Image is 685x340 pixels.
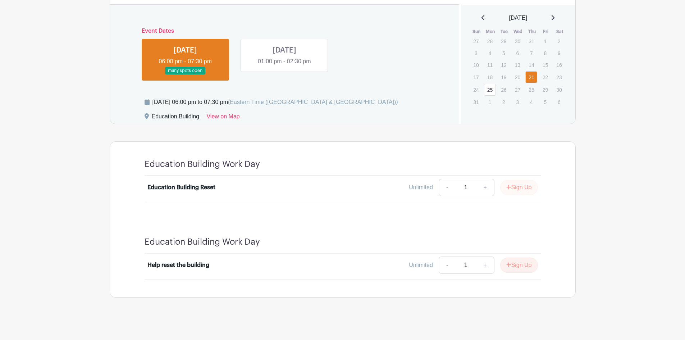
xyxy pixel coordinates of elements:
[484,59,496,71] p: 11
[512,47,524,59] p: 6
[539,84,551,95] p: 29
[145,237,260,247] h4: Education Building Work Day
[498,72,510,83] p: 19
[553,36,565,47] p: 2
[509,14,527,22] span: [DATE]
[553,59,565,71] p: 16
[512,84,524,95] p: 27
[525,36,537,47] p: 31
[470,72,482,83] p: 17
[470,96,482,108] p: 31
[484,72,496,83] p: 18
[484,28,498,35] th: Mon
[152,98,398,106] div: [DATE] 06:00 pm to 07:30 pm
[539,36,551,47] p: 1
[498,84,510,95] p: 26
[147,183,215,192] div: Education Building Reset
[525,71,537,83] a: 21
[409,183,433,192] div: Unlimited
[476,257,494,274] a: +
[145,159,260,169] h4: Education Building Work Day
[147,261,209,269] div: Help reset the building
[484,36,496,47] p: 28
[539,96,551,108] p: 5
[470,84,482,95] p: 24
[553,28,567,35] th: Sat
[228,99,398,105] span: (Eastern Time ([GEOGRAPHIC_DATA] & [GEOGRAPHIC_DATA]))
[553,47,565,59] p: 9
[484,84,496,96] a: 25
[470,28,484,35] th: Sun
[511,28,525,35] th: Wed
[498,36,510,47] p: 29
[525,59,537,71] p: 14
[512,72,524,83] p: 20
[470,47,482,59] p: 3
[539,47,551,59] p: 8
[136,28,433,35] h6: Event Dates
[525,84,537,95] p: 28
[498,59,510,71] p: 12
[525,47,537,59] p: 7
[539,59,551,71] p: 15
[497,28,511,35] th: Tue
[439,179,455,196] a: -
[470,36,482,47] p: 27
[484,96,496,108] p: 1
[512,96,524,108] p: 3
[409,261,433,269] div: Unlimited
[539,72,551,83] p: 22
[539,28,553,35] th: Fri
[525,96,537,108] p: 4
[525,28,539,35] th: Thu
[553,72,565,83] p: 23
[553,84,565,95] p: 30
[152,112,201,124] div: Education Building,
[476,179,494,196] a: +
[439,257,455,274] a: -
[553,96,565,108] p: 6
[500,180,538,195] button: Sign Up
[512,36,524,47] p: 30
[498,47,510,59] p: 5
[484,47,496,59] p: 4
[206,112,239,124] a: View on Map
[470,59,482,71] p: 10
[498,96,510,108] p: 2
[500,258,538,273] button: Sign Up
[512,59,524,71] p: 13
